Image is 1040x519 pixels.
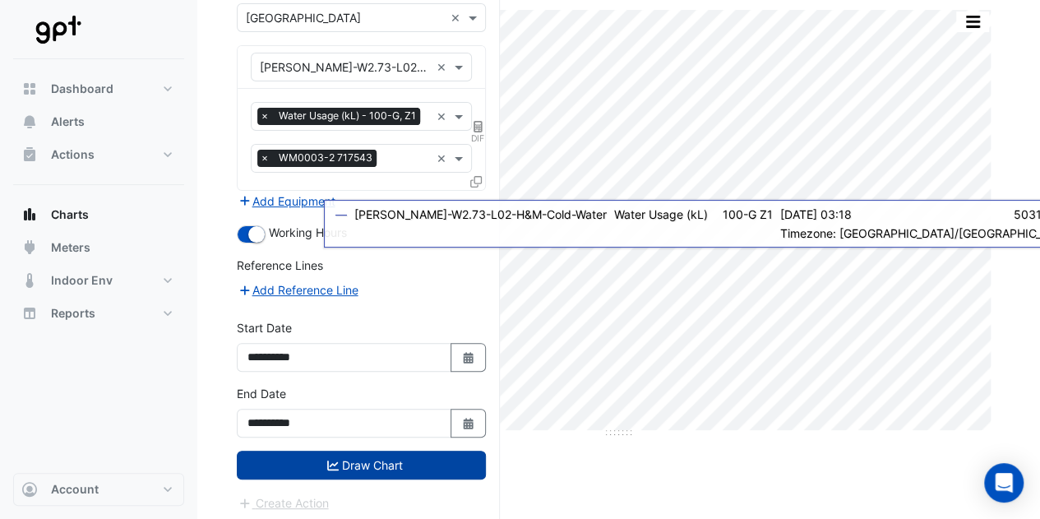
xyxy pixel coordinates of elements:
[21,206,38,223] app-icon: Charts
[237,494,330,508] app-escalated-ticket-create-button: Please draw the charts first
[437,58,451,76] span: Clear
[13,297,184,330] button: Reports
[51,81,113,97] span: Dashboard
[461,416,476,430] fa-icon: Select Date
[275,108,420,124] span: Water Usage (kL) - 100-G, Z1
[13,138,184,171] button: Actions
[51,239,90,256] span: Meters
[51,481,99,498] span: Account
[471,119,486,133] span: Choose Function
[21,239,38,256] app-icon: Meters
[257,150,272,166] span: ×
[237,192,336,211] button: Add Equipment
[21,146,38,163] app-icon: Actions
[13,231,184,264] button: Meters
[237,280,359,299] button: Add Reference Line
[21,81,38,97] app-icon: Dashboard
[237,319,292,336] label: Start Date
[51,206,89,223] span: Charts
[984,463,1024,503] div: Open Intercom Messenger
[470,174,482,188] span: Clone Favourites and Tasks from this Equipment to other Equipment
[51,272,113,289] span: Indoor Env
[20,13,94,46] img: Company Logo
[21,305,38,322] app-icon: Reports
[13,264,184,297] button: Indoor Env
[257,108,272,124] span: ×
[237,385,286,402] label: End Date
[275,150,377,166] span: WM0003-2 717543
[237,257,323,274] label: Reference Lines
[21,272,38,289] app-icon: Indoor Env
[51,114,85,130] span: Alerts
[451,9,465,26] span: Clear
[13,473,184,506] button: Account
[269,225,347,239] span: Working Hours
[51,146,95,163] span: Actions
[13,198,184,231] button: Charts
[461,350,476,364] fa-icon: Select Date
[13,72,184,105] button: Dashboard
[471,132,485,145] span: DIF
[237,451,486,480] button: Draw Chart
[13,105,184,138] button: Alerts
[51,305,95,322] span: Reports
[437,150,451,167] span: Clear
[956,12,989,32] button: More Options
[437,108,451,125] span: Clear
[21,114,38,130] app-icon: Alerts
